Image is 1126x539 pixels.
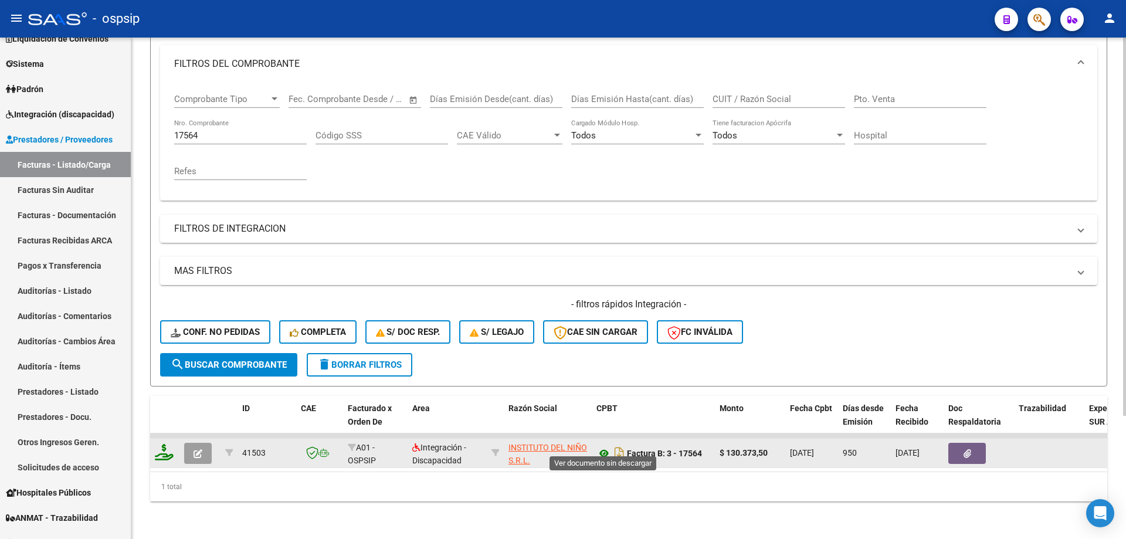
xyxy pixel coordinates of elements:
[713,130,737,141] span: Todos
[1103,11,1117,25] mat-icon: person
[296,396,343,448] datatable-header-cell: CAE
[6,108,114,121] span: Integración (discapacidad)
[596,404,618,413] span: CPBT
[317,360,402,370] span: Borrar Filtros
[160,353,297,377] button: Buscar Comprobante
[790,448,814,457] span: [DATE]
[408,396,487,448] datatable-header-cell: Area
[891,396,944,448] datatable-header-cell: Fecha Recibido
[592,396,715,448] datatable-header-cell: CPBT
[6,133,113,146] span: Prestadores / Proveedores
[307,353,412,377] button: Borrar Filtros
[407,93,420,107] button: Open calendar
[6,57,44,70] span: Sistema
[843,404,884,426] span: Días desde Emisión
[504,396,592,448] datatable-header-cell: Razón Social
[171,357,185,371] mat-icon: search
[790,404,832,413] span: Fecha Cpbt
[508,404,557,413] span: Razón Social
[715,396,785,448] datatable-header-cell: Monto
[174,57,1069,70] mat-panel-title: FILTROS DEL COMPROBANTE
[93,6,140,32] span: - ospsip
[1086,499,1114,527] div: Open Intercom Messenger
[896,404,928,426] span: Fecha Recibido
[667,327,732,337] span: FC Inválida
[6,32,108,45] span: Liquidación de Convenios
[6,486,91,499] span: Hospitales Públicos
[174,265,1069,277] mat-panel-title: MAS FILTROS
[470,327,524,337] span: S/ legajo
[1014,396,1084,448] datatable-header-cell: Trazabilidad
[627,449,702,458] strong: Factura B: 3 - 17564
[171,327,260,337] span: Conf. no pedidas
[242,404,250,413] span: ID
[347,94,403,104] input: Fecha fin
[376,327,440,337] span: S/ Doc Resp.
[1019,404,1066,413] span: Trazabilidad
[9,11,23,25] mat-icon: menu
[160,298,1097,311] h4: - filtros rápidos Integración -
[343,396,408,448] datatable-header-cell: Facturado x Orden De
[896,448,920,457] span: [DATE]
[160,215,1097,243] mat-expansion-panel-header: FILTROS DE INTEGRACION
[508,441,587,466] div: 30707744053
[6,511,98,524] span: ANMAT - Trazabilidad
[720,448,768,457] strong: $ 130.373,50
[242,448,266,457] span: 41503
[238,396,296,448] datatable-header-cell: ID
[543,320,648,344] button: CAE SIN CARGAR
[160,320,270,344] button: Conf. no pedidas
[459,320,534,344] button: S/ legajo
[289,94,336,104] input: Fecha inicio
[301,404,316,413] span: CAE
[412,443,466,466] span: Integración - Discapacidad
[174,222,1069,235] mat-panel-title: FILTROS DE INTEGRACION
[785,396,838,448] datatable-header-cell: Fecha Cpbt
[150,472,1107,501] div: 1 total
[279,320,357,344] button: Completa
[290,327,346,337] span: Completa
[412,404,430,413] span: Area
[348,443,376,466] span: A01 - OSPSIP
[657,320,743,344] button: FC Inválida
[174,94,269,104] span: Comprobante Tipo
[160,45,1097,83] mat-expansion-panel-header: FILTROS DEL COMPROBANTE
[317,357,331,371] mat-icon: delete
[6,83,43,96] span: Padrón
[843,448,857,457] span: 950
[944,396,1014,448] datatable-header-cell: Doc Respaldatoria
[720,404,744,413] span: Monto
[571,130,596,141] span: Todos
[838,396,891,448] datatable-header-cell: Días desde Emisión
[160,257,1097,285] mat-expansion-panel-header: MAS FILTROS
[457,130,552,141] span: CAE Válido
[554,327,637,337] span: CAE SIN CARGAR
[948,404,1001,426] span: Doc Respaldatoria
[508,443,587,466] span: INSTITUTO DEL NIÑO S.R.L.
[348,404,392,426] span: Facturado x Orden De
[171,360,287,370] span: Buscar Comprobante
[365,320,451,344] button: S/ Doc Resp.
[612,444,627,463] i: Descargar documento
[160,83,1097,201] div: FILTROS DEL COMPROBANTE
